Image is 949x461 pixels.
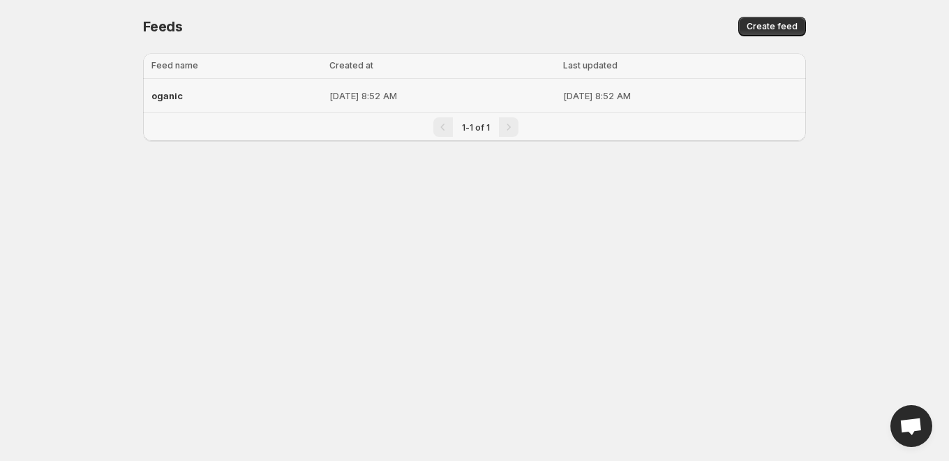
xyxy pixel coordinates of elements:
[329,89,555,103] p: [DATE] 8:52 AM
[563,60,618,71] span: Last updated
[151,60,198,71] span: Feed name
[890,405,932,447] a: Open chat
[151,90,183,101] span: oganic
[329,60,373,71] span: Created at
[738,17,806,36] button: Create feed
[462,122,490,133] span: 1-1 of 1
[143,18,183,35] span: Feeds
[143,112,806,141] nav: Pagination
[747,21,798,32] span: Create feed
[563,89,798,103] p: [DATE] 8:52 AM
